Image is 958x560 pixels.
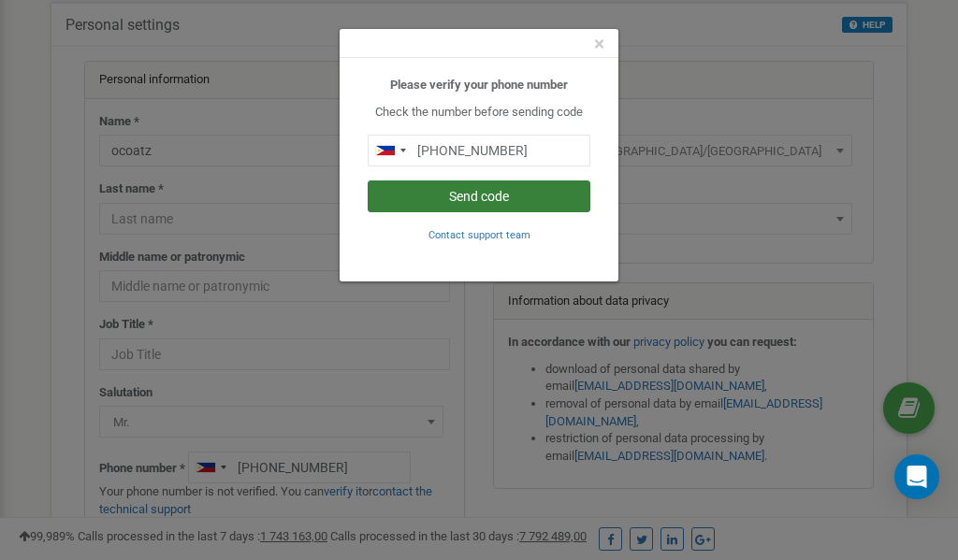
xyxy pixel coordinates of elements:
[368,135,590,166] input: 0905 123 4567
[894,454,939,499] div: Open Intercom Messenger
[428,229,530,241] small: Contact support team
[390,78,568,92] b: Please verify your phone number
[369,136,412,165] div: Telephone country code
[594,33,604,55] span: ×
[428,227,530,241] a: Contact support team
[368,180,590,212] button: Send code
[368,104,590,122] p: Check the number before sending code
[594,35,604,54] button: Close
